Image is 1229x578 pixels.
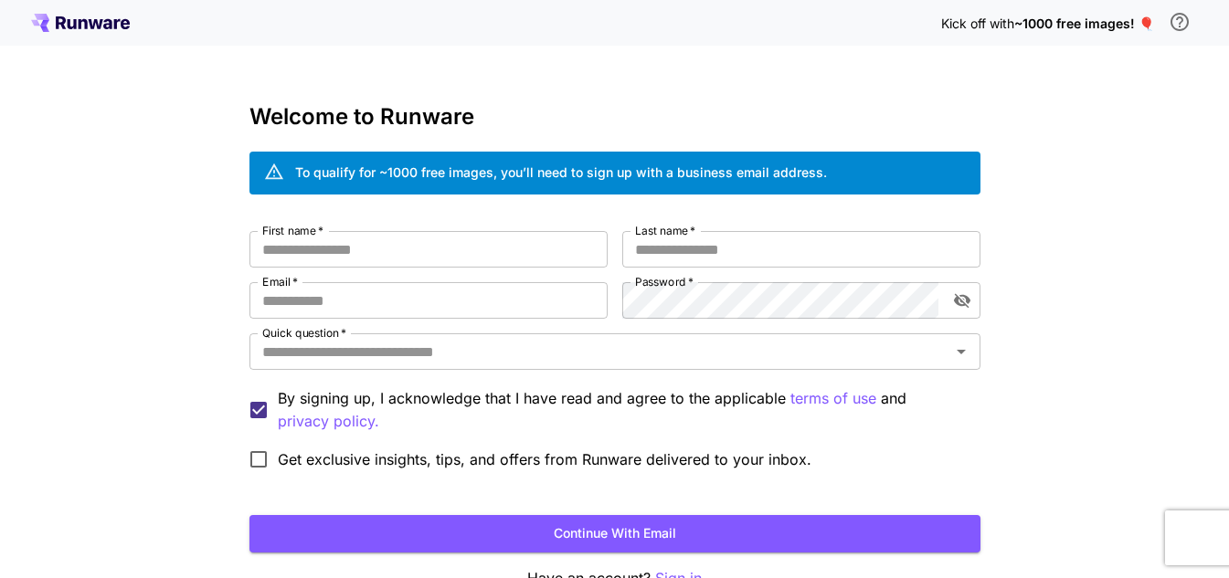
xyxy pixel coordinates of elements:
p: By signing up, I acknowledge that I have read and agree to the applicable and [278,387,966,433]
button: Open [948,339,974,364]
button: By signing up, I acknowledge that I have read and agree to the applicable terms of use and [278,410,379,433]
button: In order to qualify for free credit, you need to sign up with a business email address and click ... [1161,4,1198,40]
button: By signing up, I acknowledge that I have read and agree to the applicable and privacy policy. [790,387,876,410]
p: privacy policy. [278,410,379,433]
p: terms of use [790,387,876,410]
button: toggle password visibility [946,284,979,317]
label: Email [262,274,298,289]
label: Last name [635,223,695,238]
span: ~1000 free images! 🎈 [1014,16,1154,31]
label: First name [262,223,323,238]
span: Kick off with [941,16,1014,31]
label: Quick question [262,325,346,341]
div: To qualify for ~1000 free images, you’ll need to sign up with a business email address. [295,163,827,182]
label: Password [635,274,694,289]
h3: Welcome to Runware [249,104,980,130]
span: Get exclusive insights, tips, and offers from Runware delivered to your inbox. [278,448,811,470]
button: Continue with email [249,515,980,552]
